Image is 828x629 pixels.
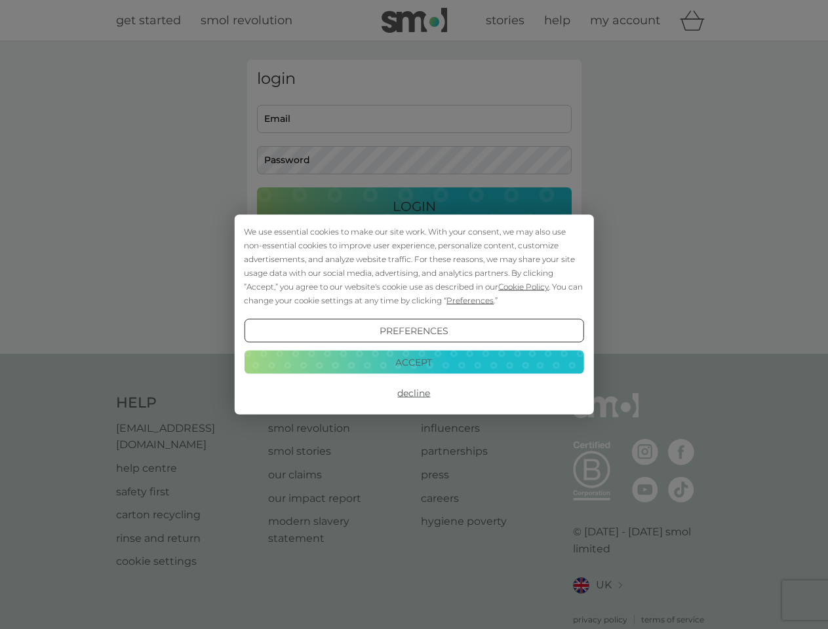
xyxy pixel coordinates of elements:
[234,215,593,415] div: Cookie Consent Prompt
[244,381,583,405] button: Decline
[244,319,583,343] button: Preferences
[244,350,583,373] button: Accept
[446,295,494,305] span: Preferences
[498,282,549,292] span: Cookie Policy
[244,225,583,307] div: We use essential cookies to make our site work. With your consent, we may also use non-essential ...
